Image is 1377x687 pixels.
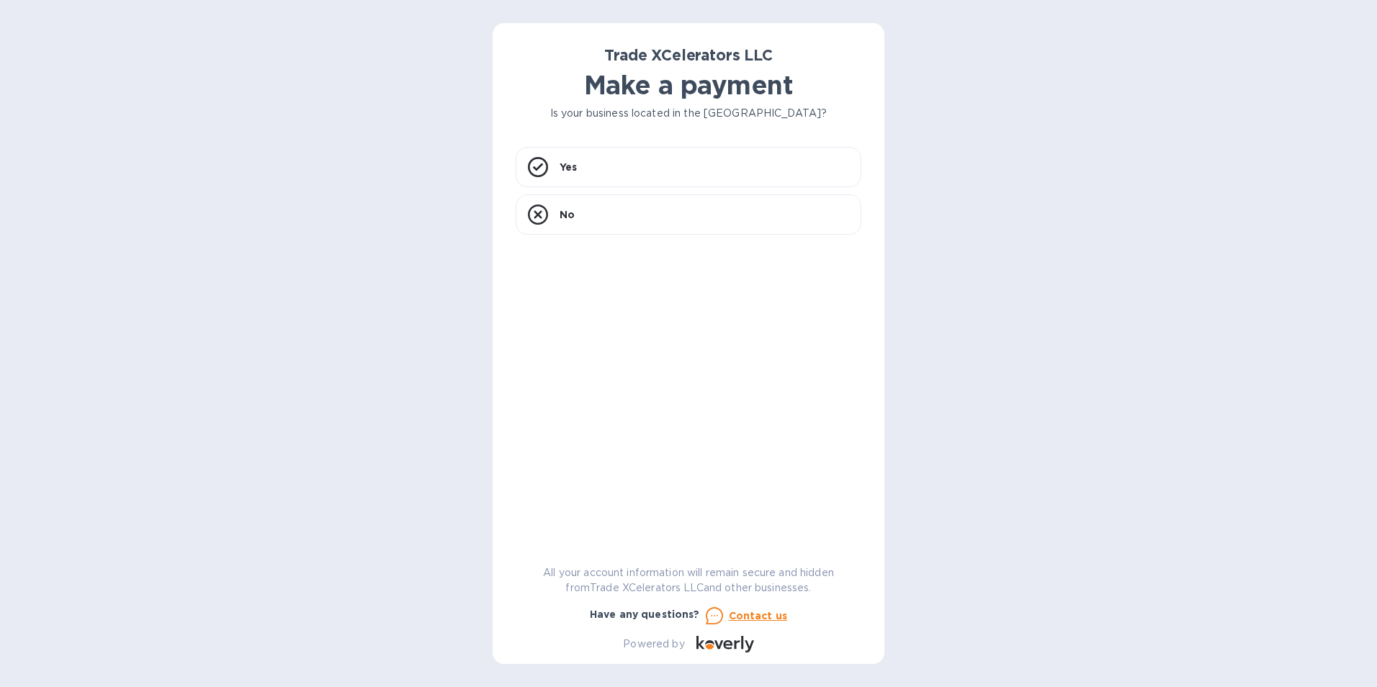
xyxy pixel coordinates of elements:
[560,207,575,222] p: No
[604,46,772,64] b: Trade XCelerators LLC
[729,610,788,621] u: Contact us
[623,637,684,652] p: Powered by
[516,70,861,100] h1: Make a payment
[560,160,577,174] p: Yes
[516,106,861,121] p: Is your business located in the [GEOGRAPHIC_DATA]?
[516,565,861,596] p: All your account information will remain secure and hidden from Trade XCelerators LLC and other b...
[590,609,700,620] b: Have any questions?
